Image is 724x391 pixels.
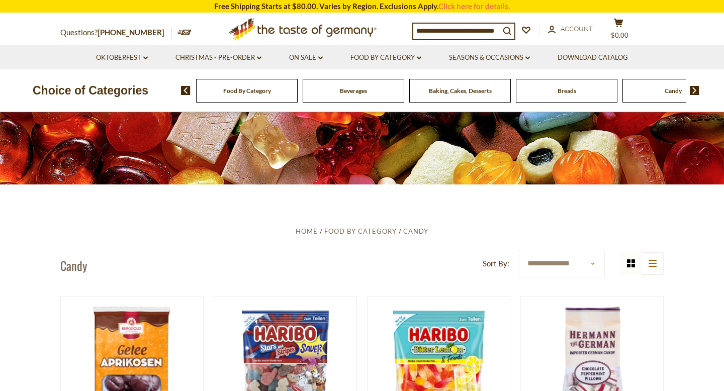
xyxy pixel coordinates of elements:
[175,52,261,63] a: Christmas - PRE-ORDER
[548,24,593,35] a: Account
[60,26,172,39] p: Questions?
[665,87,682,94] a: Candy
[289,52,323,63] a: On Sale
[690,86,699,95] img: next arrow
[181,86,191,95] img: previous arrow
[611,31,628,39] span: $0.00
[403,227,428,235] a: Candy
[483,257,509,270] label: Sort By:
[438,2,510,11] a: Click here for details.
[558,87,576,94] a: Breads
[324,227,397,235] a: Food By Category
[98,28,164,37] a: [PHONE_NUMBER]
[603,18,633,43] button: $0.00
[223,87,271,94] a: Food By Category
[340,87,367,94] a: Beverages
[350,52,421,63] a: Food By Category
[429,87,492,94] a: Baking, Cakes, Desserts
[96,52,148,63] a: Oktoberfest
[60,258,87,273] h1: Candy
[296,227,318,235] a: Home
[558,52,628,63] a: Download Catalog
[449,52,530,63] a: Seasons & Occasions
[561,25,593,33] span: Account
